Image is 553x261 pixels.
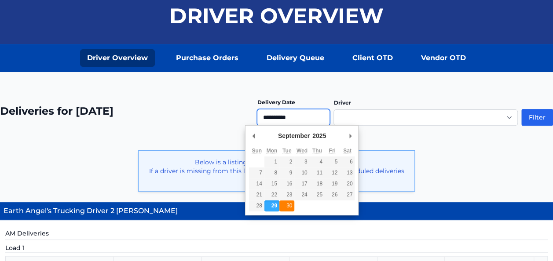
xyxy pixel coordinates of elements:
[169,5,384,26] h1: Driver Overview
[279,178,294,189] button: 16
[521,109,553,126] button: Filter
[311,129,327,142] div: 2025
[340,167,355,178] button: 13
[252,148,262,154] abbr: Sunday
[294,156,309,167] button: 3
[279,200,294,211] button: 30
[310,189,325,200] button: 25
[249,189,264,200] button: 21
[325,167,340,178] button: 12
[260,49,331,67] a: Delivery Queue
[312,148,322,154] abbr: Thursday
[294,167,309,178] button: 10
[5,243,548,253] h5: Load 1
[279,167,294,178] button: 9
[329,148,335,154] abbr: Friday
[325,156,340,167] button: 5
[414,49,473,67] a: Vendor OTD
[310,167,325,178] button: 11
[249,200,264,211] button: 28
[264,189,279,200] button: 22
[257,109,330,126] input: Use the arrow keys to pick a date
[340,178,355,189] button: 20
[146,158,407,184] p: Below is a listing of drivers with deliveries for [DATE]. If a driver is missing from this list -...
[346,129,355,142] button: Next Month
[267,148,278,154] abbr: Monday
[297,148,308,154] abbr: Wednesday
[310,156,325,167] button: 4
[325,189,340,200] button: 26
[294,189,309,200] button: 24
[277,129,311,142] div: September
[325,178,340,189] button: 19
[80,49,155,67] a: Driver Overview
[264,200,279,211] button: 29
[340,189,355,200] button: 27
[264,167,279,178] button: 8
[279,189,294,200] button: 23
[249,167,264,178] button: 7
[333,99,351,106] label: Driver
[264,178,279,189] button: 15
[345,49,400,67] a: Client OTD
[257,99,295,105] label: Delivery Date
[169,49,245,67] a: Purchase Orders
[340,156,355,167] button: 6
[264,156,279,167] button: 1
[294,178,309,189] button: 17
[5,229,548,240] h5: AM Deliveries
[279,156,294,167] button: 2
[249,178,264,189] button: 14
[310,178,325,189] button: 18
[343,148,352,154] abbr: Saturday
[249,129,258,142] button: Previous Month
[282,148,291,154] abbr: Tuesday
